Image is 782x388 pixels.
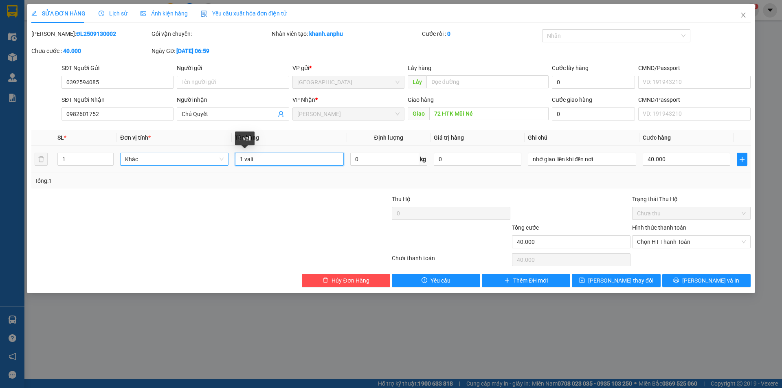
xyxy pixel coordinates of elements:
span: Cước hàng [643,134,671,141]
button: plusThêm ĐH mới [482,274,570,287]
span: edit [31,11,37,16]
img: icon [201,11,207,17]
span: kg [419,153,427,166]
div: Cước rồi : [422,29,540,38]
button: printer[PERSON_NAME] và In [662,274,751,287]
button: save[PERSON_NAME] thay đổi [572,274,660,287]
div: Nhân viên tạo: [272,29,420,38]
span: Giao hàng [408,96,434,103]
div: Gói vận chuyển: [152,29,270,38]
div: SĐT Người Gửi [62,64,174,72]
div: SĐT Người Nhận [62,95,174,104]
span: Yêu cầu xuất hóa đơn điện tử [201,10,287,17]
div: CMND/Passport [638,95,750,104]
span: SỬA ĐƠN HÀNG [31,10,86,17]
button: deleteHủy Đơn Hàng [302,274,390,287]
span: Đà Lạt [297,76,400,88]
input: Dọc đường [426,75,549,88]
button: plus [737,153,747,166]
span: Tổng cước [512,224,539,231]
span: Thêm ĐH mới [513,276,548,285]
b: 40.000 [63,48,81,54]
b: [DATE] 06:59 [176,48,209,54]
span: Lịch sử [99,10,127,17]
div: 1 vali [235,132,255,145]
span: Giá trị hàng [434,134,464,141]
label: Hình thức thanh toán [632,224,686,231]
div: Người gửi [177,64,289,72]
span: Định lượng [374,134,403,141]
span: clock-circle [99,11,104,16]
input: Cước lấy hàng [552,76,635,89]
span: plus [504,277,510,284]
button: delete [35,153,48,166]
span: picture [141,11,146,16]
div: Người nhận [177,95,289,104]
span: Lấy hàng [408,65,431,71]
span: Chọn HT Thanh Toán [637,236,746,248]
span: VP Nhận [292,96,315,103]
button: exclamation-circleYêu cầu [392,274,480,287]
span: Yêu cầu [431,276,450,285]
span: exclamation-circle [422,277,427,284]
label: Cước giao hàng [552,96,592,103]
b: 0 [447,31,450,37]
span: Giao [408,107,429,120]
div: Chưa cước : [31,46,150,55]
span: printer [673,277,679,284]
label: Cước lấy hàng [552,65,589,71]
span: delete [323,277,328,284]
th: Ghi chú [525,130,639,146]
span: Ảnh kiện hàng [141,10,188,17]
input: Cước giao hàng [552,107,635,121]
input: Ghi Chú [528,153,636,166]
span: save [579,277,585,284]
span: [PERSON_NAME] thay đổi [588,276,653,285]
span: Đơn vị tính [120,134,151,141]
span: Chưa thu [637,207,746,219]
input: VD: Bàn, Ghế [235,153,343,166]
div: Ngày GD: [152,46,270,55]
b: khanh.anphu [309,31,343,37]
span: [PERSON_NAME] và In [682,276,739,285]
span: user-add [278,111,284,117]
span: close [740,12,747,18]
span: Hủy Đơn Hàng [332,276,369,285]
div: CMND/Passport [638,64,750,72]
b: ĐL2509130002 [76,31,116,37]
div: Chưa thanh toán [391,254,511,268]
span: SL [57,134,64,141]
input: Dọc đường [429,107,549,120]
div: VP gửi [292,64,404,72]
div: [PERSON_NAME]: [31,29,150,38]
span: Lấy [408,75,426,88]
span: Phan Thiết [297,108,400,120]
span: Thu Hộ [392,196,411,202]
button: Close [732,4,755,27]
div: Trạng thái Thu Hộ [632,195,751,204]
span: plus [737,156,747,162]
div: Tổng: 1 [35,176,302,185]
span: Khác [125,153,224,165]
